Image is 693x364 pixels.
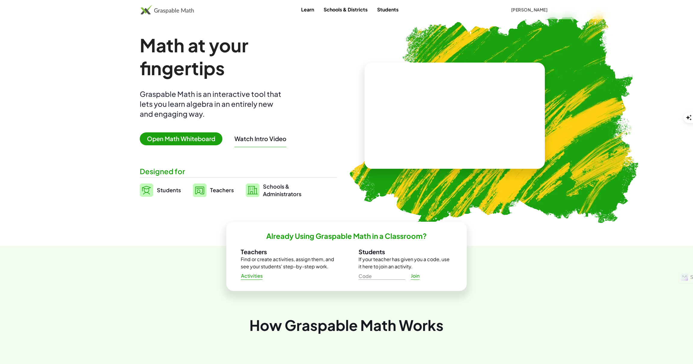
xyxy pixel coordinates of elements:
[193,183,234,198] a: Teachers
[234,135,286,143] button: Watch Intro Video
[359,256,452,270] p: If your teacher has given you a code, use it here to join an activity.
[140,89,284,119] div: Graspable Math is an interactive tool that lets you learn algebra in an entirely new and engaging...
[140,184,153,197] img: svg%3e
[410,93,500,138] video: What is this? This is dynamic math notation. Dynamic math notation plays a central role in how Gr...
[372,4,403,15] a: Students
[140,315,553,335] div: How Graspable Math Works
[241,248,334,256] h3: Teachers
[140,183,181,198] a: Students
[140,166,337,176] div: Designed for
[319,4,372,15] a: Schools & Districts
[157,187,181,193] span: Students
[140,136,227,142] a: Open Math Whiteboard
[359,248,452,256] h3: Students
[241,256,334,270] p: Find or create activities, assign them, and see your students' step-by-step work.
[511,7,548,12] span: [PERSON_NAME]
[241,273,263,279] span: Activities
[266,231,427,241] h2: Already Using Graspable Math in a Classroom?
[405,270,425,281] a: Join
[193,184,206,197] img: svg%3e
[411,273,420,279] span: Join
[140,34,331,79] h1: Math at your fingertips
[506,4,552,15] button: [PERSON_NAME]
[246,183,301,198] a: Schools &Administrators
[296,4,319,15] a: Learn
[210,187,234,193] span: Teachers
[140,132,222,145] span: Open Math Whiteboard
[263,183,301,198] span: Schools & Administrators
[246,184,259,197] img: svg%3e
[236,270,267,281] a: Activities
